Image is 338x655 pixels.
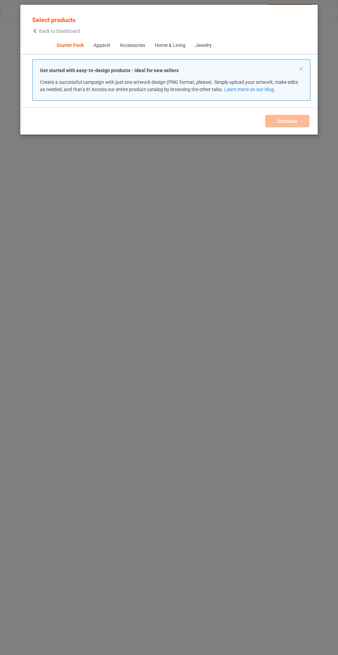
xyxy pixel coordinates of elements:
[32,16,76,23] span: Select products
[93,42,110,49] div: Apparel
[40,68,179,73] strong: Get started with easy-to-design products - ideal for new sellers
[51,37,88,54] span: Starter Pack
[40,79,298,92] span: Create a successful campaign with just one artwork design (PNG format, please). Simply upload you...
[155,42,185,49] div: Home & Living
[224,87,275,92] a: Learn more on our blog.
[195,42,211,49] div: Jewelry
[119,42,145,49] div: Accessories
[39,28,80,34] span: Back to Dashboard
